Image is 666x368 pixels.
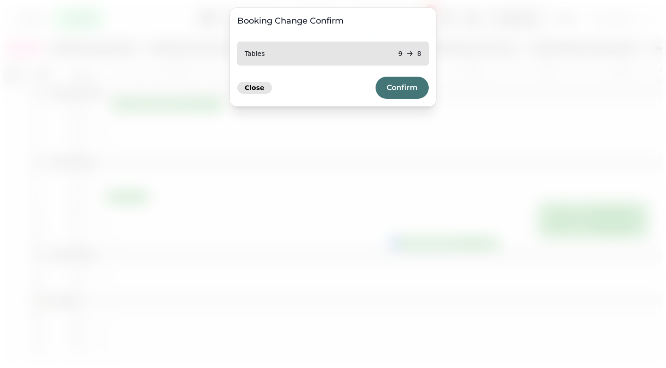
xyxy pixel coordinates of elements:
span: Confirm [387,84,418,91]
h3: Booking Change Confirm [237,15,429,26]
button: Confirm [376,77,429,99]
button: Close [237,82,272,94]
p: 8 [417,49,421,58]
p: Tables [245,49,265,58]
p: 9 [398,49,402,58]
span: Close [245,84,265,91]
